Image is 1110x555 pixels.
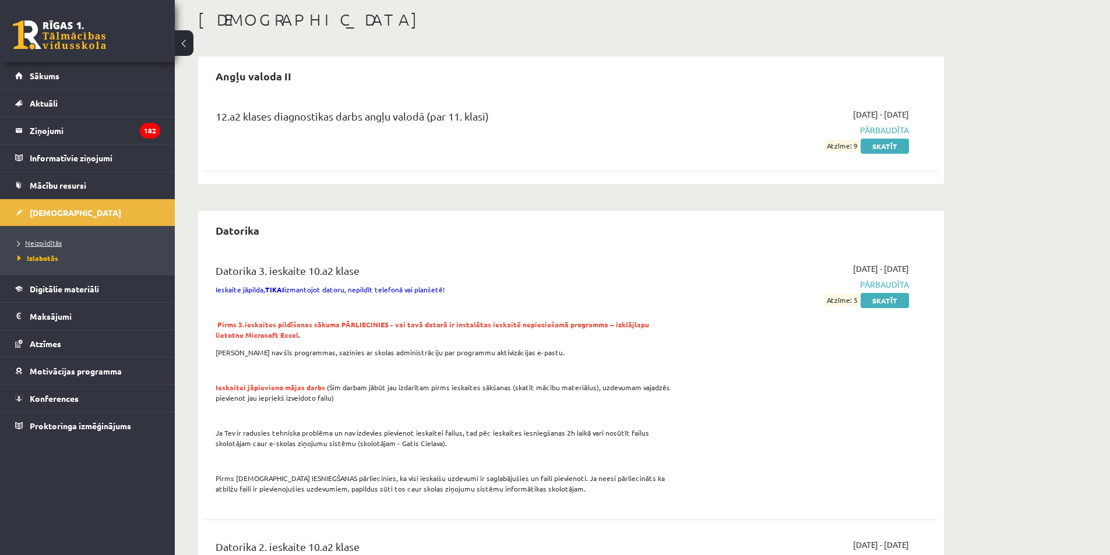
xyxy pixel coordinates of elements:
p: Pirms [DEMOGRAPHIC_DATA] IESNIEGŠANAS pārliecinies, ka visi ieskaišu uzdevumi ir saglabājušies un... [216,473,672,494]
a: Mācību resursi [15,172,160,199]
a: Neizpildītās [17,238,163,248]
a: Konferences [15,385,160,412]
span: [DATE] - [DATE] [853,108,909,121]
a: Motivācijas programma [15,358,160,384]
span: Izlabotās [17,253,58,263]
span: Pārbaudīta [689,278,909,291]
a: Aktuāli [15,90,160,116]
span: Atzīme: 5 [825,294,859,306]
strong: . [216,320,649,340]
span: Motivācijas programma [30,366,122,376]
strong: TIKAI [265,285,284,294]
a: Proktoringa izmēģinājums [15,412,160,439]
span: Digitālie materiāli [30,284,99,294]
a: Atzīmes [15,330,160,357]
a: [DEMOGRAPHIC_DATA] [15,199,160,226]
p: Ja Tev ir radusies tehniska problēma un nav izdevies pievienot ieskaitei failus, tad pēc ieskaite... [216,427,672,448]
p: (Šim darbam jābūt jau izdarītam pirms ieskaites sākšanas (skatīt mācību materiālus), uzdevumam va... [216,382,672,403]
a: Rīgas 1. Tālmācības vidusskola [13,20,106,50]
span: [DATE] - [DATE] [853,539,909,551]
span: Pirms 3.ieskaites pildīšanas sākuma PĀRLIECINIES - vai tavā datorā ir instalētas ieskaitē nepieci... [216,320,649,340]
a: Skatīt [861,139,909,154]
span: Atzīme: 9 [825,140,859,152]
legend: Informatīvie ziņojumi [30,144,160,171]
span: [DEMOGRAPHIC_DATA] [30,207,121,218]
span: Atzīmes [30,338,61,349]
div: Datorika 3. ieskaite 10.a2 klase [216,263,672,284]
h2: Datorika [204,217,271,244]
legend: Maksājumi [30,303,160,330]
span: Ieskaitei jāpievieno mājas darbs [216,383,325,392]
a: Izlabotās [17,253,163,263]
span: Ieskaite jāpilda, izmantojot datoru, nepildīt telefonā vai planšetē! [216,285,445,294]
span: Aktuāli [30,98,58,108]
a: Informatīvie ziņojumi [15,144,160,171]
a: Maksājumi [15,303,160,330]
span: Mācību resursi [30,180,86,190]
a: Digitālie materiāli [15,275,160,302]
span: [DATE] - [DATE] [853,263,909,275]
span: Pārbaudīta [689,124,909,136]
p: [PERSON_NAME] nav šīs programmas, sazinies ar skolas administrāciju par programmu aktivizācijas e... [216,347,672,358]
legend: Ziņojumi [30,117,160,144]
h1: [DEMOGRAPHIC_DATA] [198,10,944,30]
a: Ziņojumi182 [15,117,160,144]
span: Sākums [30,70,59,81]
span: Neizpildītās [17,238,62,248]
div: 12.a2 klases diagnostikas darbs angļu valodā (par 11. klasi) [216,108,672,130]
span: Konferences [30,393,79,404]
a: Skatīt [861,293,909,308]
i: 182 [140,123,160,139]
span: Proktoringa izmēģinājums [30,420,131,431]
h2: Angļu valoda II [204,62,303,90]
a: Sākums [15,62,160,89]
